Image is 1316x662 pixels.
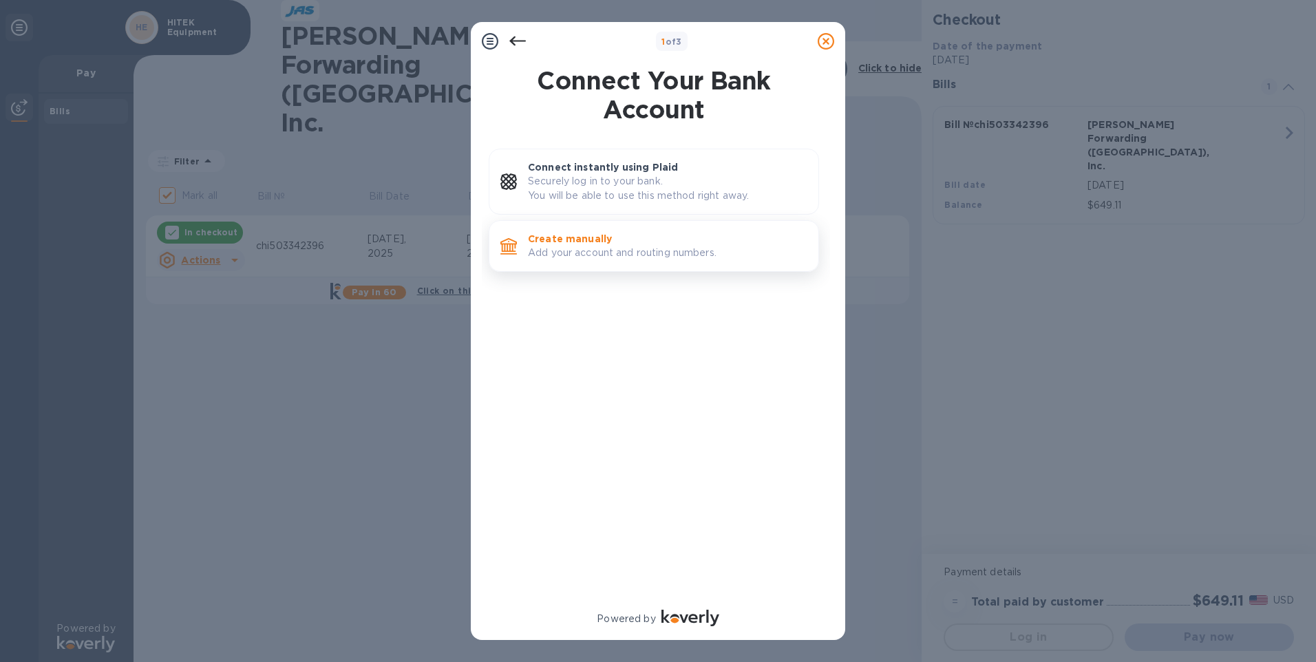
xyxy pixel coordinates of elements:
[528,160,807,174] p: Connect instantly using Plaid
[528,246,807,260] p: Add your account and routing numbers.
[661,36,665,47] span: 1
[661,36,682,47] b: of 3
[528,232,807,246] p: Create manually
[483,66,825,124] h1: Connect Your Bank Account
[597,612,655,626] p: Powered by
[528,174,807,203] p: Securely log in to your bank. You will be able to use this method right away.
[661,610,719,626] img: Logo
